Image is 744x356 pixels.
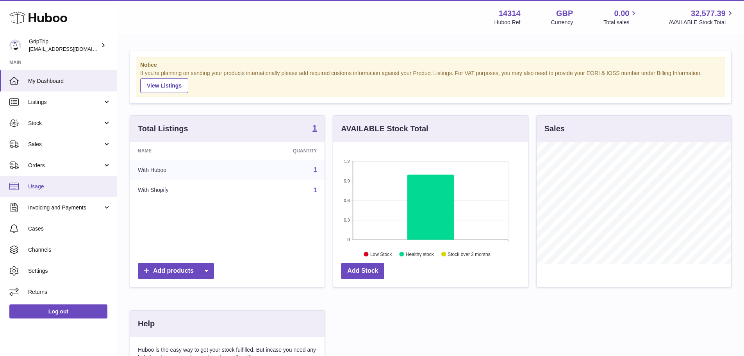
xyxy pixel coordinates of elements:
h3: Total Listings [138,123,188,134]
span: 0.00 [614,8,630,19]
span: Usage [28,183,111,190]
span: AVAILABLE Stock Total [669,19,735,26]
span: Listings [28,98,103,106]
h3: Help [138,318,155,329]
div: GripTrip [29,38,99,53]
span: Orders [28,162,103,169]
h3: AVAILABLE Stock Total [341,123,428,134]
strong: GBP [556,8,573,19]
text: 0 [348,237,350,242]
span: Sales [28,141,103,148]
span: Invoicing and Payments [28,204,103,211]
span: Channels [28,246,111,254]
span: Settings [28,267,111,275]
th: Name [130,142,235,160]
a: Add Stock [341,263,384,279]
text: 0.9 [344,179,350,183]
a: Log out [9,304,107,318]
td: With Huboo [130,160,235,180]
a: View Listings [140,78,188,93]
div: Huboo Ref [494,19,521,26]
span: Stock [28,120,103,127]
strong: Notice [140,61,721,69]
span: Returns [28,288,111,296]
td: With Shopify [130,180,235,200]
span: [EMAIL_ADDRESS][DOMAIN_NAME] [29,46,115,52]
img: internalAdmin-14314@internal.huboo.com [9,39,21,51]
a: Add products [138,263,214,279]
h3: Sales [544,123,565,134]
text: 1.2 [344,159,350,164]
a: 1 [313,187,317,193]
a: 1 [312,124,317,133]
text: 0.3 [344,218,350,222]
strong: 14314 [499,8,521,19]
div: If you're planning on sending your products internationally please add required customs informati... [140,70,721,93]
text: Healthy stock [406,251,434,257]
text: 0.6 [344,198,350,203]
th: Quantity [235,142,325,160]
a: 0.00 Total sales [603,8,638,26]
a: 32,577.39 AVAILABLE Stock Total [669,8,735,26]
a: 1 [313,166,317,173]
text: Stock over 2 months [448,251,491,257]
span: My Dashboard [28,77,111,85]
span: Total sales [603,19,638,26]
span: 32,577.39 [691,8,726,19]
div: Currency [551,19,573,26]
span: Cases [28,225,111,233]
text: Low Stock [370,251,392,257]
strong: 1 [312,124,317,132]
